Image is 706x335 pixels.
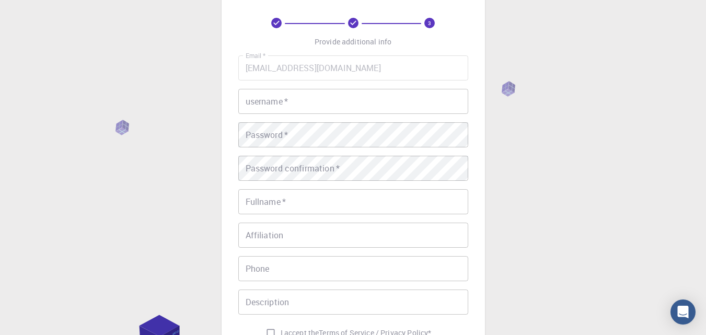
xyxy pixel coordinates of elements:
[315,37,391,47] p: Provide additional info
[670,299,696,325] div: Open Intercom Messenger
[246,51,265,60] label: Email
[428,19,431,27] text: 3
